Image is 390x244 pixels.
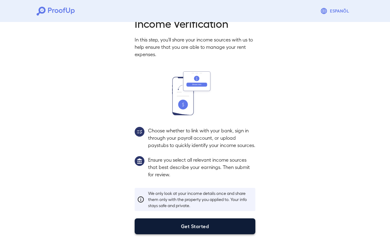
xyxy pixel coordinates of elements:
img: group2.svg [135,127,144,137]
img: group1.svg [135,156,144,166]
h2: Income Verification [135,16,255,30]
button: Get Started [135,218,255,234]
p: In this step, you'll share your income sources with us to help ensure that you are able to manage... [135,36,255,58]
p: We only look at your income details once and share them only with the property you applied to. Yo... [148,190,253,209]
p: Ensure you select all relevant income sources that best describe your earnings. Then submit for r... [148,156,255,178]
p: Choose whether to link with your bank, sign in through your payroll account, or upload paystubs t... [148,127,255,149]
img: transfer_money.svg [172,71,218,115]
button: Espanõl [318,5,353,17]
